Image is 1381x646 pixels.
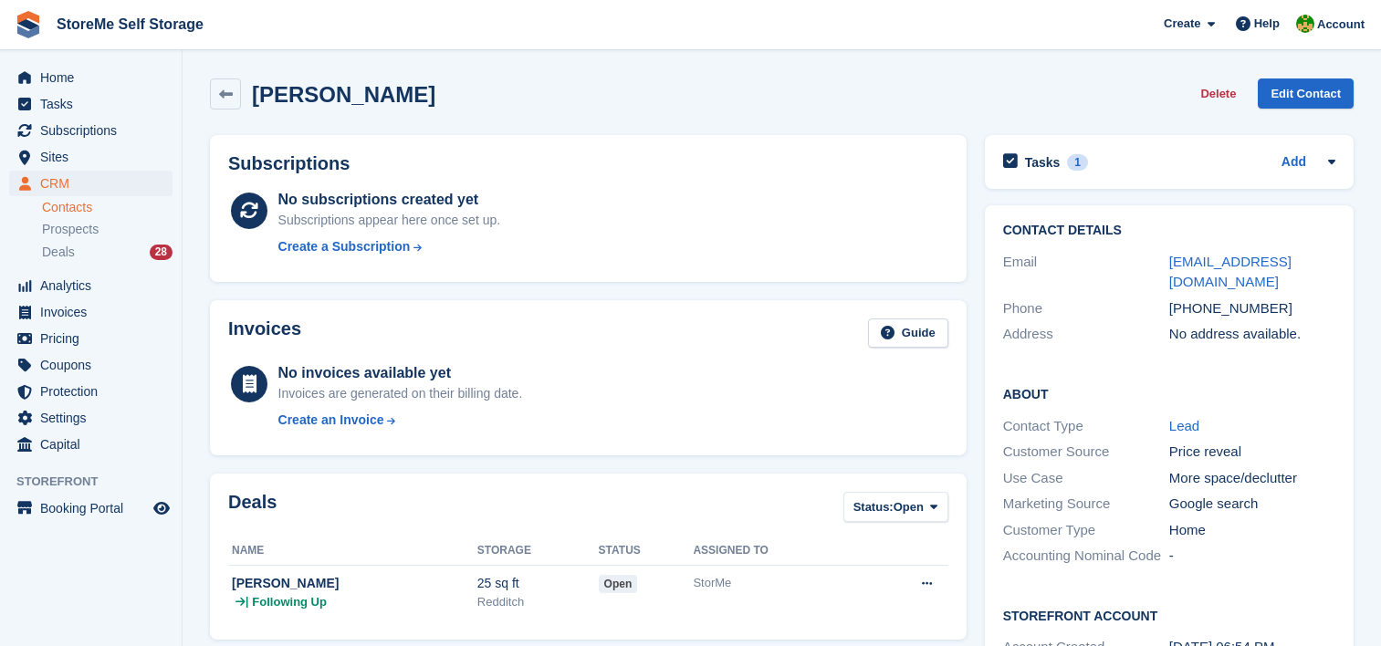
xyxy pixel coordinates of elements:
[1169,546,1335,567] div: -
[9,299,173,325] a: menu
[278,411,384,430] div: Create an Invoice
[1169,468,1335,489] div: More space/declutter
[1003,546,1169,567] div: Accounting Nominal Code
[1169,254,1292,290] a: [EMAIL_ADDRESS][DOMAIN_NAME]
[1025,154,1061,171] h2: Tasks
[1169,520,1335,541] div: Home
[42,221,99,238] span: Prospects
[9,171,173,196] a: menu
[40,405,150,431] span: Settings
[1258,78,1354,109] a: Edit Contact
[278,384,523,403] div: Invoices are generated on their billing date.
[894,498,924,516] span: Open
[1169,298,1335,319] div: [PHONE_NUMBER]
[278,411,523,430] a: Create an Invoice
[40,495,150,521] span: Booking Portal
[228,492,277,526] h2: Deals
[278,189,501,211] div: No subscriptions created yet
[599,575,638,593] span: open
[1254,15,1280,33] span: Help
[9,326,173,351] a: menu
[477,537,599,566] th: Storage
[228,318,301,349] h2: Invoices
[278,237,411,256] div: Create a Subscription
[42,244,75,261] span: Deals
[150,245,173,260] div: 28
[252,82,435,107] h2: [PERSON_NAME]
[40,379,150,404] span: Protection
[1317,16,1365,34] span: Account
[9,65,173,90] a: menu
[868,318,948,349] a: Guide
[40,299,150,325] span: Invoices
[278,362,523,384] div: No invoices available yet
[1003,324,1169,345] div: Address
[246,593,248,611] span: |
[1003,224,1335,238] h2: Contact Details
[40,144,150,170] span: Sites
[477,593,599,611] div: Redditch
[40,91,150,117] span: Tasks
[40,118,150,143] span: Subscriptions
[9,144,173,170] a: menu
[1169,494,1335,515] div: Google search
[1193,78,1243,109] button: Delete
[1169,442,1335,463] div: Price reveal
[1003,520,1169,541] div: Customer Type
[1003,494,1169,515] div: Marketing Source
[42,243,173,262] a: Deals 28
[40,432,150,457] span: Capital
[9,273,173,298] a: menu
[1282,152,1306,173] a: Add
[9,432,173,457] a: menu
[9,405,173,431] a: menu
[151,497,173,519] a: Preview store
[40,326,150,351] span: Pricing
[1169,418,1199,433] a: Lead
[853,498,894,516] span: Status:
[16,473,182,491] span: Storefront
[40,171,150,196] span: CRM
[15,11,42,38] img: stora-icon-8386f47178a22dfd0bd8f6a31ec36ba5ce8667c1dd55bd0f319d3a0aa187defe.svg
[1164,15,1200,33] span: Create
[9,352,173,378] a: menu
[40,65,150,90] span: Home
[599,537,694,566] th: Status
[278,211,501,230] div: Subscriptions appear here once set up.
[252,593,327,611] span: Following Up
[1003,298,1169,319] div: Phone
[1003,468,1169,489] div: Use Case
[1067,154,1088,171] div: 1
[1169,324,1335,345] div: No address available.
[1003,416,1169,437] div: Contact Type
[228,537,477,566] th: Name
[477,574,599,593] div: 25 sq ft
[1003,606,1335,624] h2: Storefront Account
[9,379,173,404] a: menu
[9,91,173,117] a: menu
[1003,384,1335,402] h2: About
[232,574,477,593] div: [PERSON_NAME]
[1003,252,1169,293] div: Email
[40,273,150,298] span: Analytics
[693,537,862,566] th: Assigned to
[1296,15,1314,33] img: StorMe
[40,352,150,378] span: Coupons
[42,220,173,239] a: Prospects
[693,574,862,592] div: StorMe
[1003,442,1169,463] div: Customer Source
[9,495,173,521] a: menu
[278,237,501,256] a: Create a Subscription
[843,492,948,522] button: Status: Open
[49,9,211,39] a: StoreMe Self Storage
[42,199,173,216] a: Contacts
[228,153,948,174] h2: Subscriptions
[9,118,173,143] a: menu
